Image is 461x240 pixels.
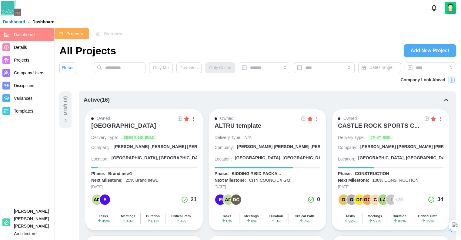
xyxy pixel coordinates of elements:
[97,219,110,223] span: 85 %
[112,155,205,161] div: [GEOGRAPHIC_DATA], [GEOGRAPHIC_DATA]
[401,77,445,83] div: Company Look Ahead
[360,144,443,152] a: [PERSON_NAME] [PERSON_NAME] [PERSON_NAME] A...
[424,116,429,121] img: Grid Icon
[307,115,313,122] button: Filled Star
[99,214,108,218] div: Tasks
[215,122,261,129] div: ALTRU template
[231,194,241,205] div: DC
[122,219,134,223] span: 48 %
[14,58,29,63] span: Projects
[411,45,449,57] span: Add New Project
[299,219,309,223] span: 7 %
[346,194,357,205] div: O
[423,115,430,122] a: Open Project Grid
[114,144,230,150] div: [PERSON_NAME] [PERSON_NAME] [PERSON_NAME] A...
[180,63,198,73] span: Favorites
[338,122,443,135] a: CASTLE ROCK SPORTS C...
[430,115,437,122] button: Filled Star
[237,144,354,150] div: [PERSON_NAME] [PERSON_NAME] [PERSON_NAME] A...
[338,177,369,184] div: Next Milestone:
[215,156,232,162] div: Location:
[378,194,388,205] div: LA
[358,62,401,73] button: Dates range
[271,219,281,223] span: 0 %
[92,28,128,39] button: Overview
[28,20,29,24] div: /
[125,177,158,184] div: 25% Brand new1
[215,145,234,151] div: Company:
[91,184,197,190] div: [DATE]
[249,177,294,184] div: CITY COUNCIL // GM...
[171,214,191,218] div: Critical Path
[91,156,109,162] div: Location:
[370,135,390,140] span: CM_AT_RISK
[404,44,456,57] a: Add New Project
[418,214,437,218] div: Critical Path
[91,145,111,151] div: Company:
[146,214,160,218] div: Duration
[369,219,381,223] span: 97 %
[14,45,27,50] span: Details
[184,116,189,121] img: Filled Star
[445,2,456,14] img: 2Q==
[338,145,357,151] div: Company:
[338,156,355,162] div: Location:
[232,171,281,177] div: BIDDING // BID PACKA...
[215,194,225,205] div: E
[14,209,49,236] span: [PERSON_NAME] [PERSON_NAME] [PERSON_NAME] Architecture
[14,96,32,101] span: Variances
[121,214,135,218] div: Meetings
[386,194,396,205] div: I
[301,116,306,121] img: Grid Icon
[215,184,320,190] div: [DATE]
[338,184,443,190] div: [DATE]
[429,3,439,13] button: Notifications
[223,194,233,205] div: AD
[32,20,55,24] div: Dashboard
[91,135,118,141] div: Delivery Type:
[92,194,102,205] div: AD
[183,115,190,122] button: Filled Star
[222,214,231,218] div: Tasks
[97,115,110,122] div: Owned
[369,65,393,70] span: Dates range
[338,135,365,141] div: Delivery Type:
[62,96,69,115] div: Draft ( 0 )
[237,144,320,152] a: [PERSON_NAME] [PERSON_NAME] [PERSON_NAME] A...
[308,116,312,121] img: Filled Star
[14,32,35,37] span: Dashboard
[368,214,382,218] div: Meetings
[147,219,159,223] span: 81 %
[215,177,246,184] div: Next Milestone:
[423,115,430,122] a: Grid Icon
[91,122,197,135] a: [GEOGRAPHIC_DATA]
[295,214,314,218] div: Critical Path
[422,219,434,223] span: 39 %
[338,122,419,129] div: CASTLE ROCK SPORTS C...
[14,83,34,88] span: Disciplines
[178,116,182,121] img: Grid Icon
[449,77,455,83] img: Project Look Ahead Button
[149,62,173,73] button: Only Me
[215,122,320,135] a: ALTRU template
[246,219,257,223] span: 0 %
[220,115,233,122] div: Owned
[431,116,436,121] img: Filled Star
[343,115,357,122] div: Owned
[215,135,241,141] div: Delivery Type:
[244,214,259,218] div: Meetings
[55,28,89,39] button: Projects
[222,219,232,223] span: 0 %
[300,115,307,122] a: Open Project Grid
[344,219,356,223] span: 92 %
[338,171,352,177] div: Phase:
[59,44,116,57] h1: All Projects
[91,122,156,129] div: [GEOGRAPHIC_DATA]
[84,96,110,104] div: Active ( 16 )
[269,214,283,218] div: Duration
[153,63,169,73] span: Only Me
[100,194,110,205] div: E
[124,135,154,140] span: DESIGN_BID_BUILD
[91,177,122,184] div: Next Milestone:
[66,29,83,39] span: Projects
